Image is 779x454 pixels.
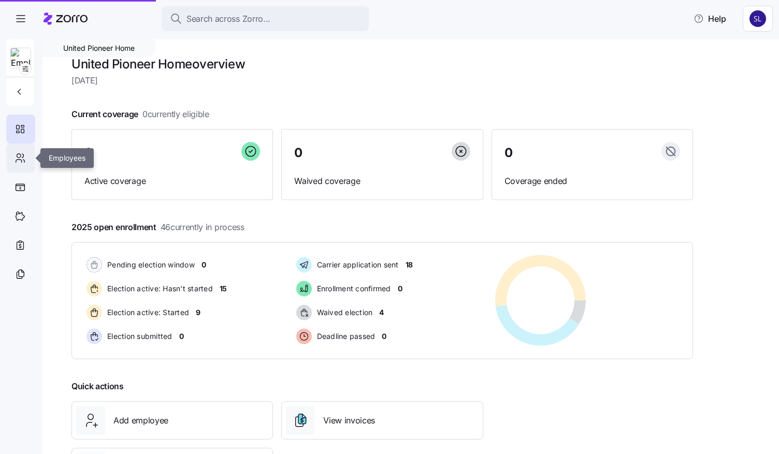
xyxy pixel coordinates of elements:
span: 15 [220,283,227,294]
span: Election submitted [104,331,172,342]
span: Coverage ended [504,175,680,188]
span: [DATE] [71,74,693,87]
button: Search across Zorro... [162,6,369,31]
span: Enrollment confirmed [314,283,391,294]
span: Deadline passed [314,331,376,342]
div: United Pioneer Home [42,39,155,57]
span: 0 [201,260,206,270]
span: Election active: Started [104,307,189,318]
span: Waived election [314,307,373,318]
span: Active coverage [84,175,260,188]
span: 0 [179,331,184,342]
span: 0 [382,331,386,342]
span: Search across Zorro... [186,12,270,25]
span: View invoices [323,414,375,427]
button: Help [685,8,734,29]
span: 0 [504,147,513,159]
span: 4 [379,307,384,318]
img: Employer logo [11,48,31,69]
span: 0 [398,283,402,294]
img: 9541d6806b9e2684641ca7bfe3afc45a [749,10,766,27]
span: Carrier application sent [314,260,399,270]
h1: United Pioneer Home overview [71,56,693,72]
span: 46 currently in process [161,221,244,234]
span: Waived coverage [294,175,470,188]
span: 18 [406,260,413,270]
span: Election active: Hasn't started [104,283,213,294]
span: 0 [84,147,93,159]
span: 0 currently eligible [142,108,209,121]
span: Help [694,12,726,25]
span: Quick actions [71,380,124,393]
span: 9 [196,307,200,318]
span: 0 [294,147,302,159]
span: Current coverage [71,108,209,121]
span: Add employee [113,414,168,427]
span: 2025 open enrollment [71,221,244,234]
span: Pending election window [104,260,195,270]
